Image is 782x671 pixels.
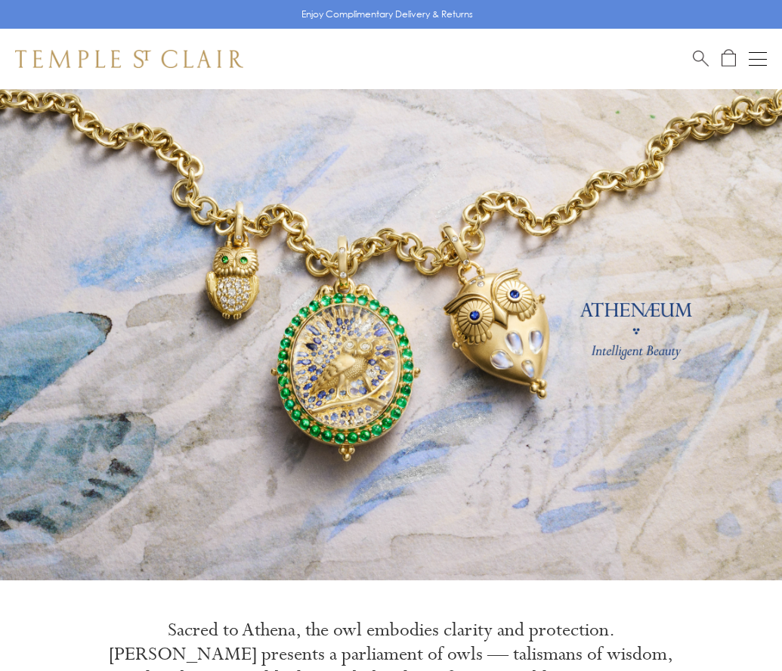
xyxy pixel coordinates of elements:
a: Open Shopping Bag [722,49,736,68]
button: Open navigation [749,50,767,68]
p: Enjoy Complimentary Delivery & Returns [301,7,473,22]
a: Search [693,49,709,68]
img: Temple St. Clair [15,50,243,68]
